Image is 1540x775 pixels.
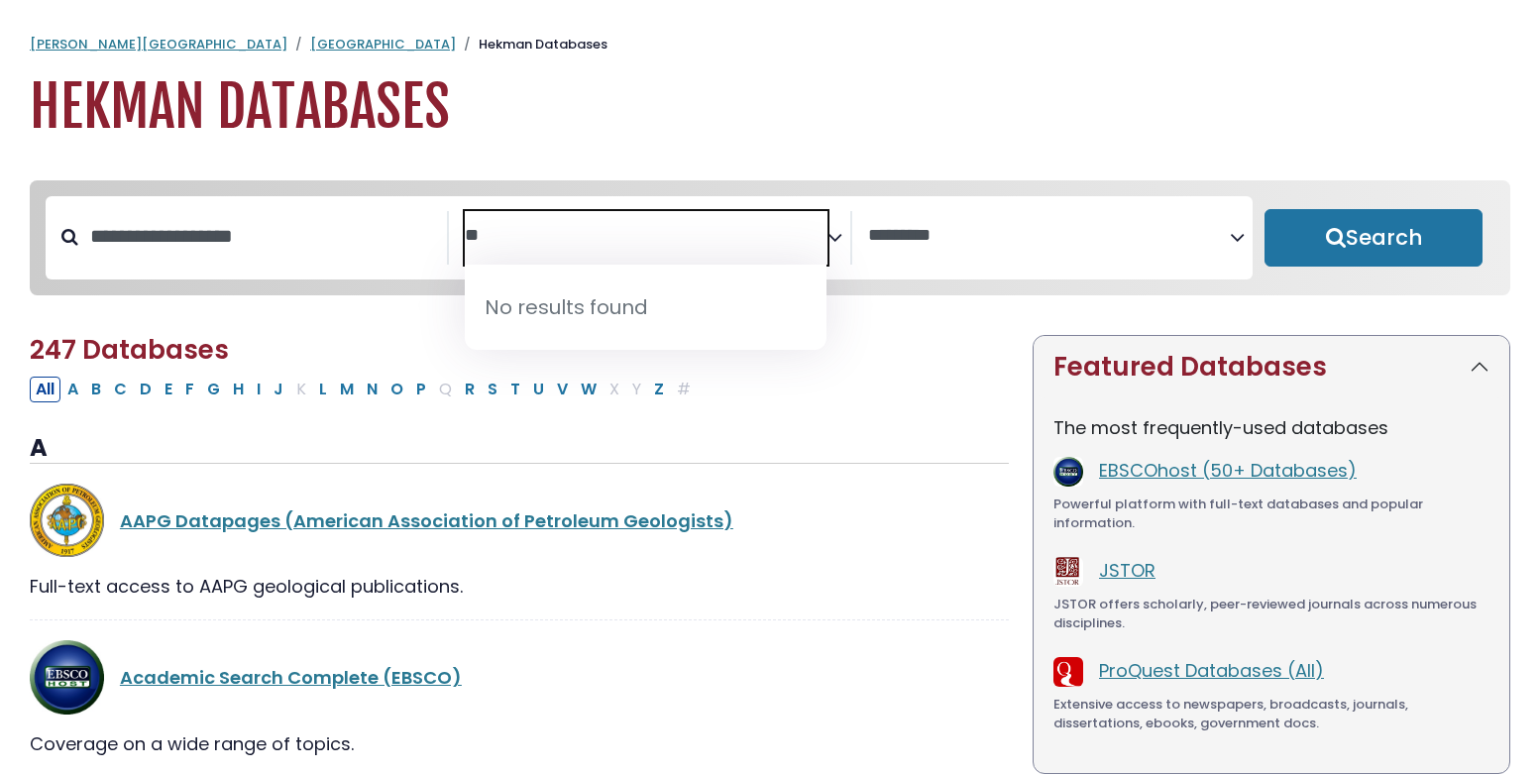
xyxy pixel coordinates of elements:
[78,220,447,253] input: Search database by title or keyword
[1053,595,1489,633] div: JSTOR offers scholarly, peer-reviewed journals across numerous disciplines.
[1034,336,1509,398] button: Featured Databases
[313,377,333,402] button: Filter Results L
[30,35,287,54] a: [PERSON_NAME][GEOGRAPHIC_DATA]
[201,377,226,402] button: Filter Results G
[551,377,574,402] button: Filter Results V
[120,665,462,690] a: Academic Search Complete (EBSCO)
[1053,695,1489,733] div: Extensive access to newspapers, broadcasts, journals, dissertations, ebooks, government docs.
[30,376,699,400] div: Alpha-list to filter by first letter of database name
[134,377,158,402] button: Filter Results D
[30,74,1510,141] h1: Hekman Databases
[85,377,107,402] button: Filter Results B
[456,35,607,55] li: Hekman Databases
[527,377,550,402] button: Filter Results U
[227,377,250,402] button: Filter Results H
[361,377,384,402] button: Filter Results N
[30,332,229,368] span: 247 Databases
[575,377,603,402] button: Filter Results W
[310,35,456,54] a: [GEOGRAPHIC_DATA]
[1099,558,1155,583] a: JSTOR
[504,377,526,402] button: Filter Results T
[268,377,289,402] button: Filter Results J
[179,377,200,402] button: Filter Results F
[30,573,1009,600] div: Full-text access to AAPG geological publications.
[30,434,1009,464] h3: A
[30,35,1510,55] nav: breadcrumb
[648,377,670,402] button: Filter Results Z
[1099,458,1357,483] a: EBSCOhost (50+ Databases)
[1099,658,1324,683] a: ProQuest Databases (All)
[410,377,432,402] button: Filter Results P
[30,377,60,402] button: All
[465,226,827,247] textarea: Search
[30,180,1510,295] nav: Search filters
[465,280,826,334] li: No results found
[120,508,733,533] a: AAPG Datapages (American Association of Petroleum Geologists)
[30,730,1009,757] div: Coverage on a wide range of topics.
[159,377,178,402] button: Filter Results E
[108,377,133,402] button: Filter Results C
[868,226,1231,247] textarea: Search
[251,377,267,402] button: Filter Results I
[1053,414,1489,441] p: The most frequently-used databases
[61,377,84,402] button: Filter Results A
[1265,209,1483,267] button: Submit for Search Results
[482,377,503,402] button: Filter Results S
[334,377,360,402] button: Filter Results M
[459,377,481,402] button: Filter Results R
[385,377,409,402] button: Filter Results O
[1053,495,1489,533] div: Powerful platform with full-text databases and popular information.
